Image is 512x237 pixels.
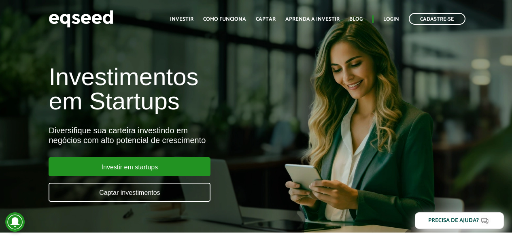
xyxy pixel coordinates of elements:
img: EqSeed [49,8,113,30]
a: Captar [256,17,276,22]
a: Captar investimentos [49,183,210,202]
a: Aprenda a investir [285,17,340,22]
a: Investir em startups [49,157,210,176]
a: Como funciona [203,17,246,22]
a: Cadastre-se [409,13,465,25]
a: Investir [170,17,193,22]
a: Blog [349,17,363,22]
div: Diversifique sua carteira investindo em negócios com alto potencial de crescimento [49,126,293,145]
h1: Investimentos em Startups [49,65,293,113]
a: Login [383,17,399,22]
